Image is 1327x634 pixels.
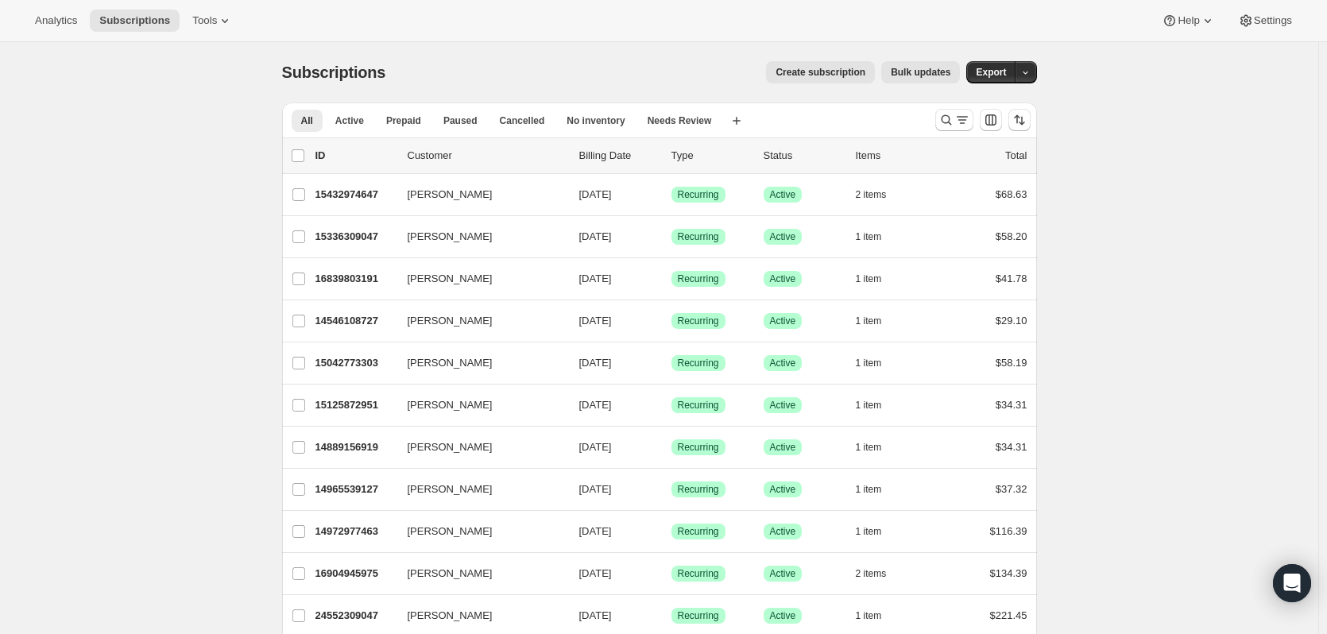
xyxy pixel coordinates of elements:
div: 16904945975[PERSON_NAME][DATE]SuccessRecurringSuccessActive2 items$134.39 [315,562,1027,585]
span: Active [770,273,796,285]
span: 1 item [856,230,882,243]
span: Active [770,567,796,580]
span: $58.20 [996,230,1027,242]
button: Create new view [724,110,749,132]
span: $116.39 [990,525,1027,537]
span: Active [770,441,796,454]
span: Active [770,609,796,622]
span: No inventory [567,114,625,127]
p: 14889156919 [315,439,395,455]
span: Active [770,483,796,496]
button: [PERSON_NAME] [398,392,557,418]
button: [PERSON_NAME] [398,435,557,460]
button: Settings [1228,10,1302,32]
span: [DATE] [579,188,612,200]
p: 14546108727 [315,313,395,329]
button: 1 item [856,605,899,627]
span: Create subscription [776,66,865,79]
p: ID [315,148,395,164]
span: Active [770,399,796,412]
button: [PERSON_NAME] [398,266,557,292]
div: 14972977463[PERSON_NAME][DATE]SuccessRecurringSuccessActive1 item$116.39 [315,520,1027,543]
button: 1 item [856,268,899,290]
span: Active [770,525,796,538]
div: 15125872951[PERSON_NAME][DATE]SuccessRecurringSuccessActive1 item$34.31 [315,394,1027,416]
span: All [301,114,313,127]
span: 1 item [856,357,882,369]
button: Create subscription [766,61,875,83]
span: [DATE] [579,315,612,327]
span: $29.10 [996,315,1027,327]
p: Customer [408,148,567,164]
span: Settings [1254,14,1292,27]
span: $58.19 [996,357,1027,369]
span: [DATE] [579,357,612,369]
span: Paused [443,114,478,127]
div: 24552309047[PERSON_NAME][DATE]SuccessRecurringSuccessActive1 item$221.45 [315,605,1027,627]
button: 1 item [856,478,899,501]
p: Total [1005,148,1027,164]
button: 2 items [856,184,904,206]
div: Type [671,148,751,164]
span: Recurring [678,441,719,454]
span: Recurring [678,525,719,538]
span: $34.31 [996,441,1027,453]
button: [PERSON_NAME] [398,603,557,628]
div: 15336309047[PERSON_NAME][DATE]SuccessRecurringSuccessActive1 item$58.20 [315,226,1027,248]
span: 1 item [856,483,882,496]
button: Help [1152,10,1224,32]
p: 15125872951 [315,397,395,413]
span: Recurring [678,567,719,580]
p: Status [764,148,843,164]
button: 1 item [856,394,899,416]
span: [DATE] [579,483,612,495]
span: [PERSON_NAME] [408,271,493,287]
span: Needs Review [648,114,712,127]
button: Sort the results [1008,109,1031,131]
span: $34.31 [996,399,1027,411]
div: 15042773303[PERSON_NAME][DATE]SuccessRecurringSuccessActive1 item$58.19 [315,352,1027,374]
span: [DATE] [579,441,612,453]
p: 24552309047 [315,608,395,624]
div: 14965539127[PERSON_NAME][DATE]SuccessRecurringSuccessActive1 item$37.32 [315,478,1027,501]
p: Billing Date [579,148,659,164]
span: Recurring [678,609,719,622]
button: [PERSON_NAME] [398,477,557,502]
span: [PERSON_NAME] [408,608,493,624]
button: [PERSON_NAME] [398,182,557,207]
span: [PERSON_NAME] [408,566,493,582]
span: Recurring [678,315,719,327]
button: 1 item [856,520,899,543]
span: [PERSON_NAME] [408,229,493,245]
div: 14546108727[PERSON_NAME][DATE]SuccessRecurringSuccessActive1 item$29.10 [315,310,1027,332]
span: Subscriptions [99,14,170,27]
span: [PERSON_NAME] [408,481,493,497]
p: 14965539127 [315,481,395,497]
span: [PERSON_NAME] [408,397,493,413]
span: [PERSON_NAME] [408,439,493,455]
span: $221.45 [990,609,1027,621]
span: $68.63 [996,188,1027,200]
div: Items [856,148,935,164]
span: [PERSON_NAME] [408,313,493,329]
div: IDCustomerBilling DateTypeStatusItemsTotal [315,148,1027,164]
button: [PERSON_NAME] [398,350,557,376]
span: Recurring [678,188,719,201]
button: Tools [183,10,242,32]
span: 1 item [856,609,882,622]
button: Subscriptions [90,10,180,32]
div: 14889156919[PERSON_NAME][DATE]SuccessRecurringSuccessActive1 item$34.31 [315,436,1027,458]
span: Cancelled [500,114,545,127]
span: Recurring [678,230,719,243]
span: Active [770,230,796,243]
button: Bulk updates [881,61,960,83]
p: 16839803191 [315,271,395,287]
span: 1 item [856,525,882,538]
span: Prepaid [386,114,421,127]
span: Active [770,188,796,201]
div: Open Intercom Messenger [1273,564,1311,602]
span: [PERSON_NAME] [408,524,493,539]
div: 15432974647[PERSON_NAME][DATE]SuccessRecurringSuccessActive2 items$68.63 [315,184,1027,206]
button: [PERSON_NAME] [398,561,557,586]
span: Export [976,66,1006,79]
